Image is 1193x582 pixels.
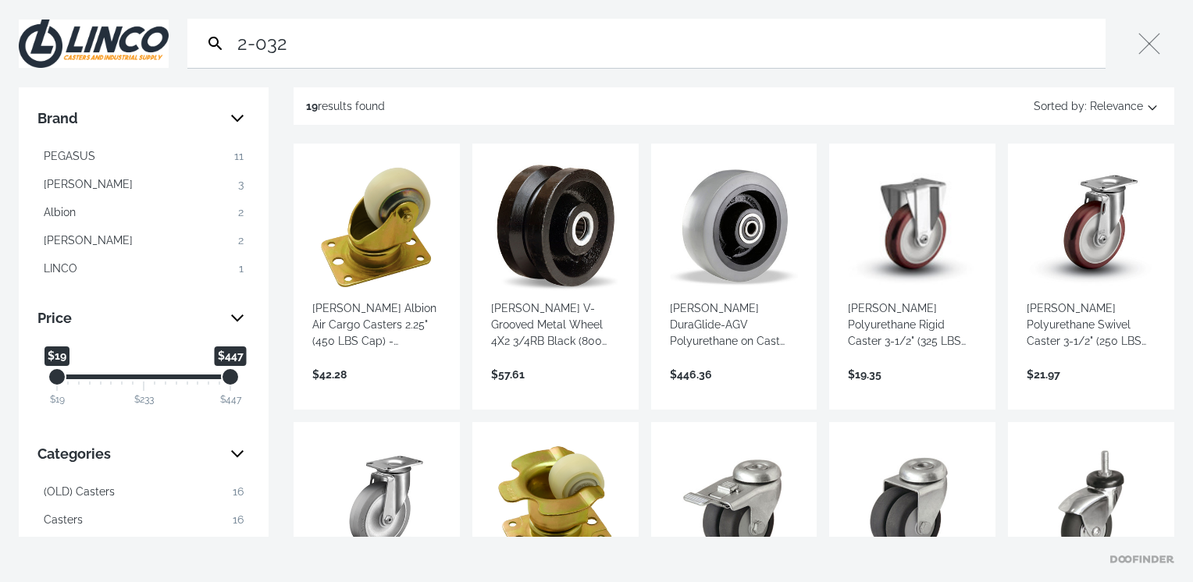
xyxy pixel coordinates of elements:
span: [PERSON_NAME] [44,176,133,193]
input: Subscribe [23,280,101,308]
span: [PERSON_NAME] [44,232,133,249]
span: Categories [37,442,219,467]
button: Close [1124,19,1174,69]
button: Sorted by:Relevance Sort [1031,94,1162,119]
button: (OLD) Casters 16 [37,479,250,504]
span: 3 [238,176,244,193]
span: Brand [37,106,219,131]
input: Search… [234,19,1099,68]
svg: Search [206,34,225,53]
span: Albion [44,204,76,221]
div: Maximum Price [221,367,240,386]
span: PEGASUS [44,148,95,165]
strong: 19 [306,100,318,112]
span: Relevance [1090,94,1143,119]
span: 2 [238,204,244,221]
button: Albion 2 [37,200,250,225]
div: results found [306,94,385,119]
span: 16 [233,484,244,500]
a: Doofinder home page [1110,555,1174,563]
span: 1 [239,261,244,277]
span: (OLD) Casters [44,484,115,500]
strong: Sign up and Save 10% On Your Order [66,181,315,197]
button: Subscribe [17,23,95,51]
div: Minimum Price [48,367,66,386]
span: 2 [238,232,244,249]
button: Casters 16 [37,507,250,532]
span: 16 [233,512,244,528]
div: $233 [134,392,154,406]
span: Price [37,306,219,331]
button: LINCO 1 [37,256,250,281]
button: PEGASUS 11 [37,144,250,169]
span: Casters [44,512,83,528]
span: LINCO [44,261,77,277]
div: $447 [220,392,241,406]
svg: Sort [1143,97,1162,115]
label: Email Address [23,215,359,233]
span: 11 [234,148,244,165]
button: [PERSON_NAME] 2 [37,228,250,253]
img: Close [19,20,169,68]
div: $19 [50,392,65,406]
span: Linco Casters & Industrial Supply [111,327,272,339]
button: [PERSON_NAME] 3 [37,172,250,197]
